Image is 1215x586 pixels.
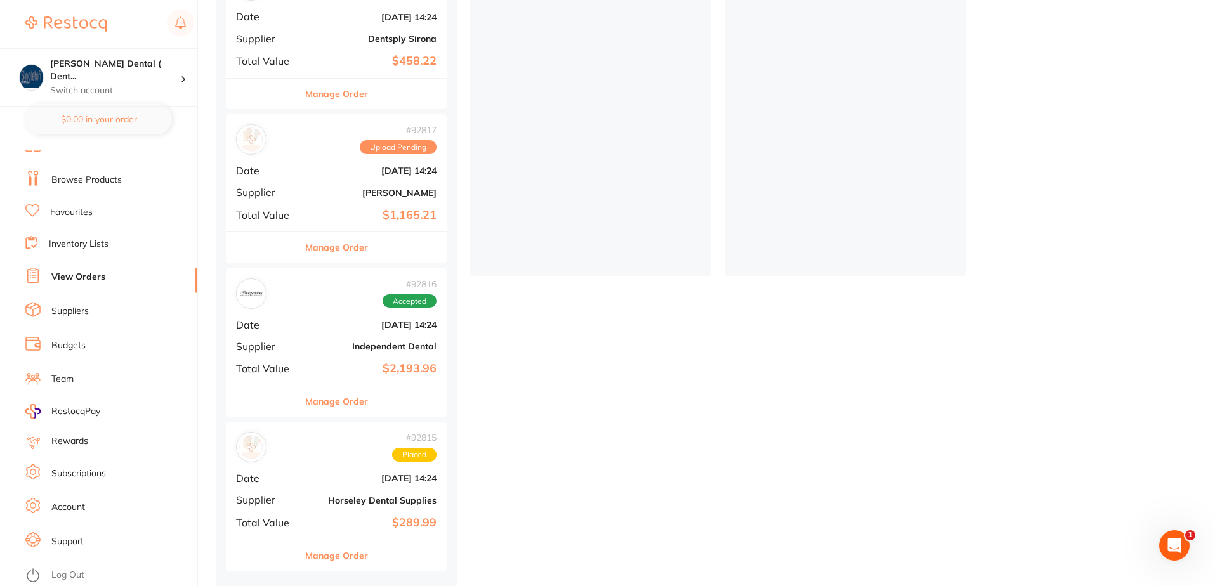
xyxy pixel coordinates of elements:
p: Switch account [50,84,180,97]
a: Support [51,535,84,548]
span: # 92816 [383,279,437,289]
a: Account [51,501,85,514]
span: Date [236,319,299,330]
b: $2,193.96 [310,362,437,375]
span: Supplier [236,186,299,198]
span: Upload Pending [360,140,437,154]
button: Manage Order [305,79,368,109]
b: [PERSON_NAME] [310,188,437,198]
span: Accepted [383,294,437,308]
span: Date [236,11,299,22]
a: Inventory Lists [49,238,108,251]
a: Budgets [51,339,86,352]
div: Independent Dental#92816AcceptedDate[DATE] 14:24SupplierIndependent DentalTotal Value$2,193.96Man... [226,268,447,417]
button: Manage Order [305,540,368,571]
img: Restocq Logo [25,16,107,32]
a: RestocqPay [25,404,100,419]
a: Log Out [51,569,84,582]
span: Date [236,165,299,176]
span: Total Value [236,363,299,374]
b: [DATE] 14:24 [310,473,437,483]
a: Team [51,373,74,386]
span: Placed [392,448,437,462]
a: Rewards [51,435,88,448]
b: $1,165.21 [310,209,437,222]
a: Favourites [50,206,93,219]
b: [DATE] 14:24 [310,166,437,176]
span: 1 [1185,530,1195,540]
button: Manage Order [305,386,368,417]
button: Log Out [25,566,194,586]
span: Supplier [236,341,299,352]
b: $458.22 [310,55,437,68]
iframe: Intercom live chat [1159,530,1190,561]
b: Independent Dental [310,341,437,351]
span: Total Value [236,55,299,67]
img: Horseley Dental Supplies [239,435,263,459]
a: Browse Products [51,174,122,186]
a: View Orders [51,271,105,283]
b: $289.99 [310,516,437,530]
b: [DATE] 14:24 [310,320,437,330]
b: Horseley Dental Supplies [310,495,437,505]
span: Total Value [236,209,299,221]
div: Henry Schein Halas#92817Upload PendingDate[DATE] 14:24Supplier[PERSON_NAME]Total Value$1,165.21Ma... [226,114,447,263]
button: $0.00 in your order [25,104,172,134]
b: [DATE] 14:24 [310,12,437,22]
span: Date [236,472,299,484]
span: # 92817 [360,125,437,135]
span: Supplier [236,33,299,44]
img: Henry Schein Halas [239,127,263,152]
h4: Singleton Dental ( DentalTown 8 Pty Ltd) [50,58,180,82]
button: Manage Order [305,232,368,263]
b: Dentsply Sirona [310,34,437,44]
span: Supplier [236,494,299,505]
div: Horseley Dental Supplies#92815PlacedDate[DATE] 14:24SupplierHorseley Dental SuppliesTotal Value$2... [226,422,447,571]
img: Independent Dental [239,282,263,306]
a: Restocq Logo [25,10,107,39]
span: Total Value [236,517,299,528]
img: Singleton Dental ( DentalTown 8 Pty Ltd) [20,65,43,88]
span: RestocqPay [51,405,100,418]
a: Suppliers [51,305,89,318]
img: RestocqPay [25,404,41,419]
span: # 92815 [392,433,437,443]
a: Subscriptions [51,467,106,480]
